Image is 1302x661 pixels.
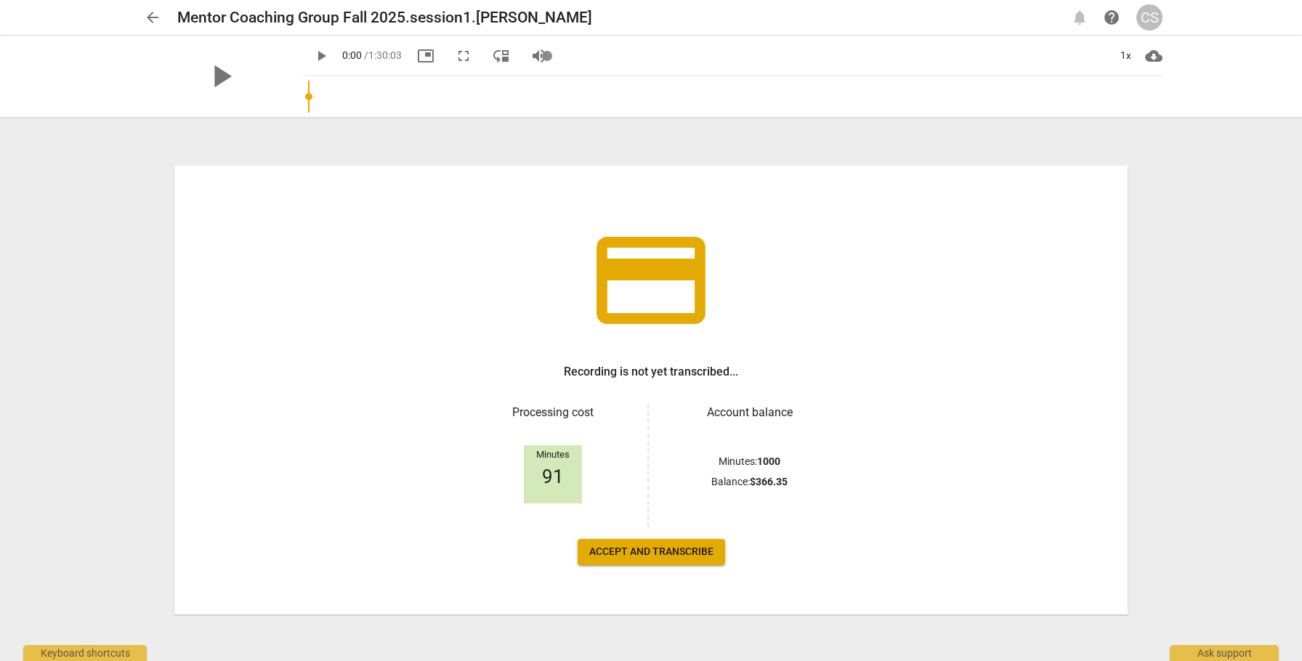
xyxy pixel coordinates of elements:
[488,43,514,69] button: View player as separate pane
[144,9,161,26] span: arrow_back
[1136,4,1162,31] button: CS
[666,404,833,421] h3: Account balance
[1170,645,1279,661] div: Ask support
[1112,44,1139,68] div: 1x
[719,454,780,469] p: Minutes :
[757,455,780,467] b: 1000
[364,49,402,61] span: / 1:30:03
[578,539,725,565] button: Accept and transcribe
[342,49,362,61] span: 0:00
[493,47,510,65] span: move_down
[526,43,552,69] button: Volume
[450,43,477,69] button: Fullscreen
[1103,9,1120,26] span: help
[586,215,716,346] span: credit_card
[589,545,713,559] span: Accept and transcribe
[417,47,434,65] span: picture_in_picture
[177,9,592,27] h2: Mentor Coaching Group Fall 2025.session1.[PERSON_NAME]
[308,43,334,69] button: Play
[524,450,582,461] div: Minutes
[542,466,564,488] span: 91
[1099,4,1125,31] a: Help
[711,474,788,490] p: Balance :
[564,363,738,381] h3: Recording is not yet transcribed...
[455,47,472,65] span: fullscreen
[413,43,439,69] button: Picture in picture
[312,47,330,65] span: play_arrow
[202,57,240,95] span: play_arrow
[750,476,788,487] b: $ 366.35
[23,645,147,661] div: Keyboard shortcuts
[1145,47,1162,65] span: cloud_download
[469,404,636,421] h3: Processing cost
[530,47,548,65] span: volume_up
